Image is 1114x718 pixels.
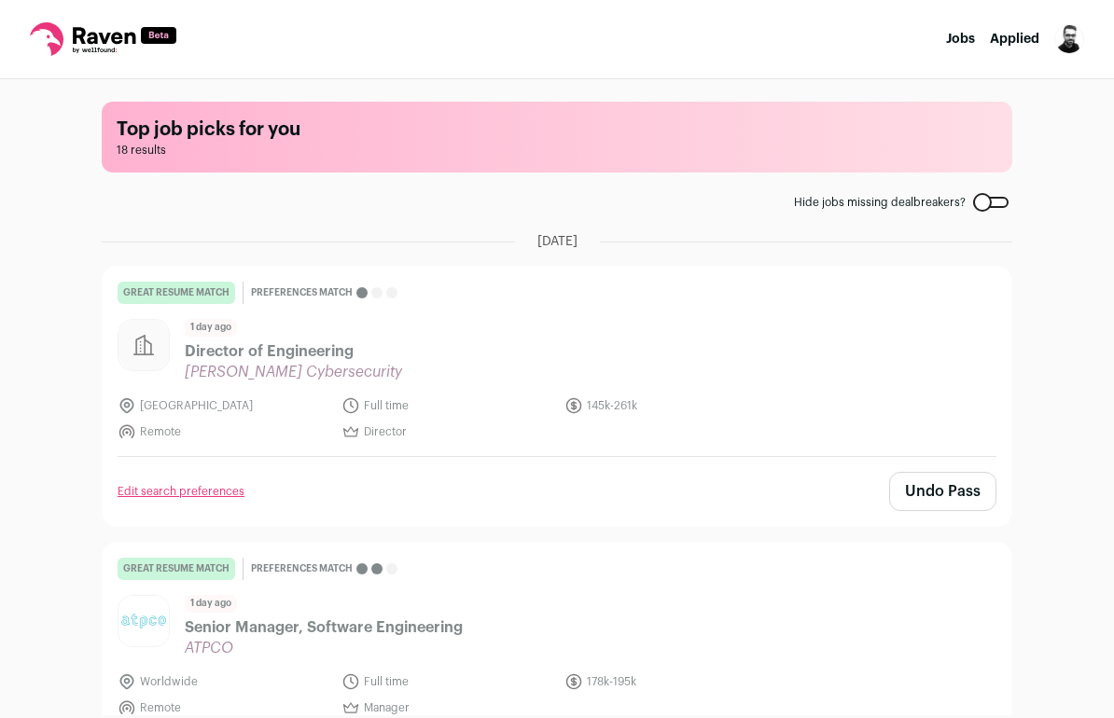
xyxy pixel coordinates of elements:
[117,143,997,158] span: 18 results
[118,396,330,415] li: [GEOGRAPHIC_DATA]
[118,596,169,646] img: 3fc28946ff29f0d29e7235ce9850e53559327177e91a60cd16ba233631833917.jpg
[118,282,235,304] div: great resume match
[341,672,554,691] li: Full time
[251,559,353,578] span: Preferences match
[251,283,353,302] span: Preferences match
[118,484,244,499] a: Edit search preferences
[118,320,169,370] img: company-logo-placeholder-414d4e2ec0e2ddebbe968bf319fdfe5acfe0c9b87f798d344e800bc9a89632a0.png
[185,639,463,657] span: ATPCO
[889,472,996,511] button: Undo Pass
[118,698,330,717] li: Remote
[794,195,966,210] span: Hide jobs missing dealbreakers?
[341,422,554,441] li: Director
[564,672,777,691] li: 178k-195k
[118,672,330,691] li: Worldwide
[564,396,777,415] li: 145k-261k
[341,396,554,415] li: Full time
[537,232,578,251] span: [DATE]
[118,422,330,441] li: Remote
[118,558,235,580] div: great resume match
[1054,24,1084,54] button: Open dropdown
[103,267,1011,456] a: great resume match Preferences match 1 day ago Director of Engineering [PERSON_NAME] Cybersecurit...
[1054,24,1084,54] img: 539423-medium_jpg
[341,698,554,717] li: Manager
[990,33,1039,46] a: Applied
[185,319,237,337] span: 1 day ago
[185,363,402,381] span: [PERSON_NAME] Cybersecurity
[185,616,463,639] span: Senior Manager, Software Engineering
[185,340,402,363] span: Director of Engineering
[185,595,237,613] span: 1 day ago
[117,117,997,143] h1: Top job picks for you
[946,33,975,46] a: Jobs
